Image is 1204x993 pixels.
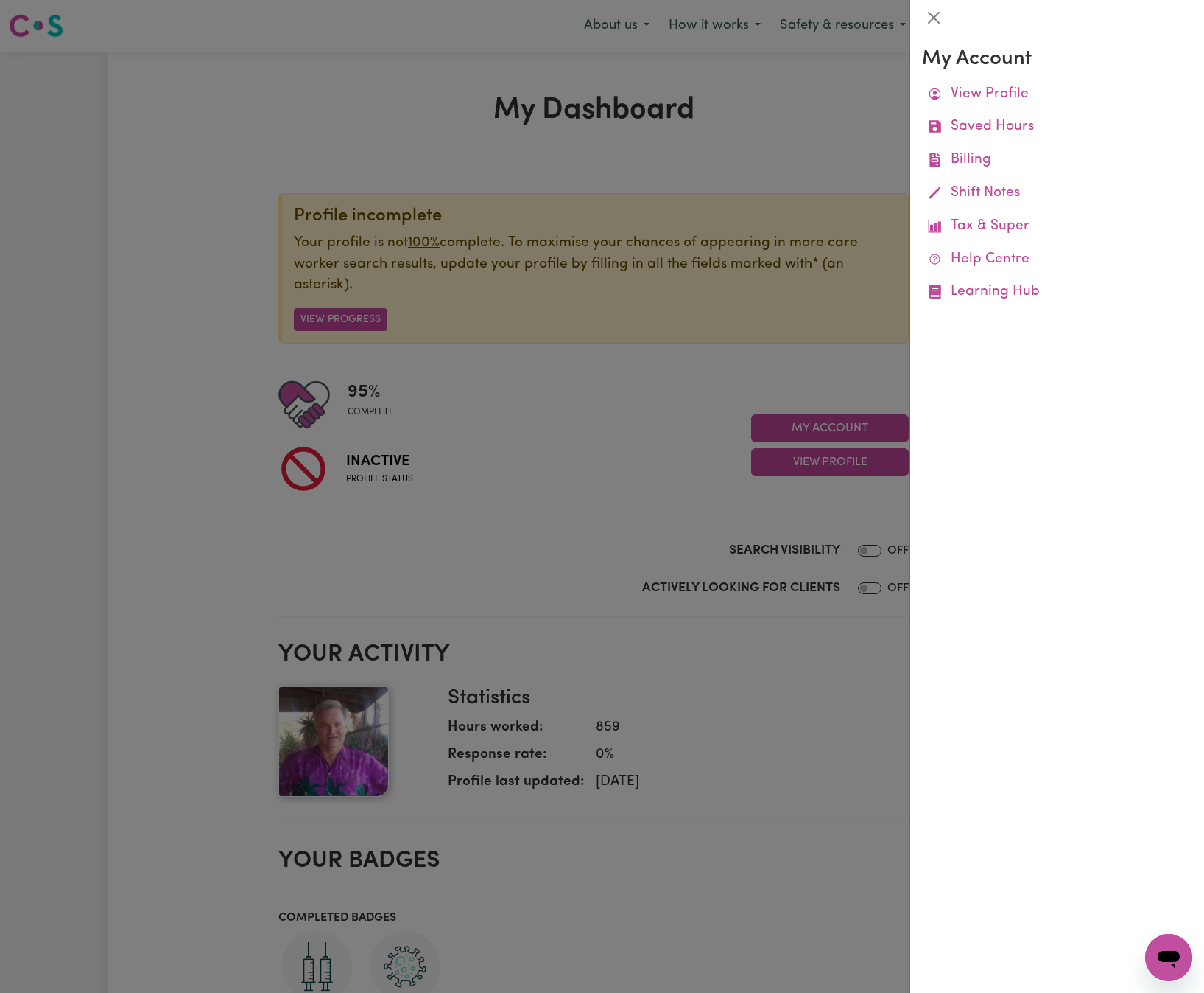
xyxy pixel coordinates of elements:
[922,6,946,29] button: Close
[922,78,1192,111] a: View Profile
[922,111,1192,144] a: Saved Hours
[922,243,1192,276] a: Help Centre
[922,177,1192,210] a: Shift Notes
[922,47,1192,72] h3: My Account
[922,210,1192,243] a: Tax & Super
[922,144,1192,177] a: Billing
[922,276,1192,309] a: Learning Hub
[1145,934,1192,981] iframe: Button to launch messaging window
